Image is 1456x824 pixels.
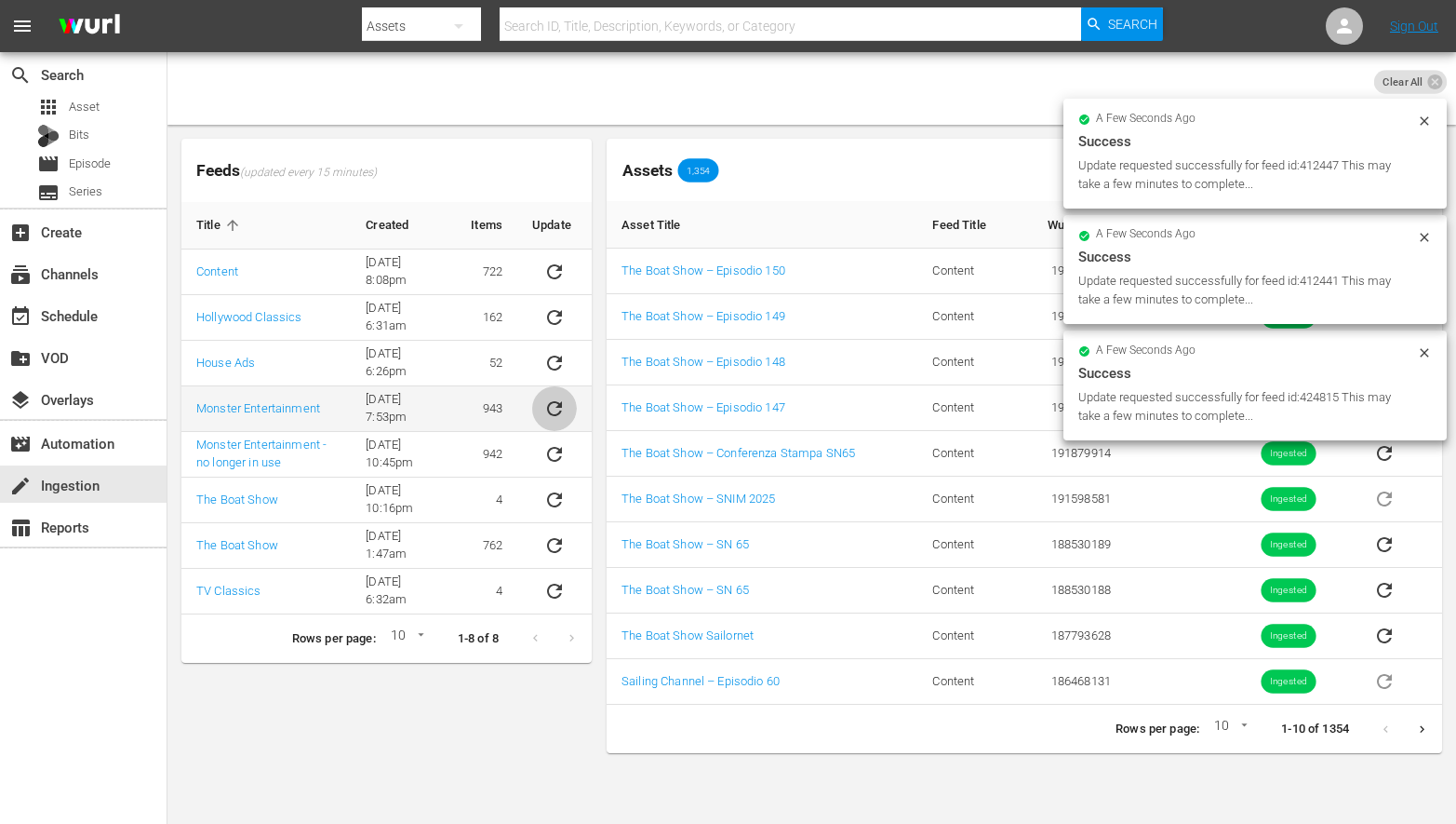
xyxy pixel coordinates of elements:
[607,201,1442,705] table: sticky table
[1262,538,1316,552] span: Ingested
[1016,659,1126,705] td: 186468131
[517,202,592,250] th: Update
[11,15,33,37] span: menu
[9,517,32,539] span: Reports
[621,628,754,642] a: The Boat Show Sailornet
[456,295,517,341] td: 162
[1078,388,1412,426] div: Update requested successfully for feed id:424815 This may take a few minutes to complete...
[456,250,517,295] td: 722
[196,438,327,469] a: Monster Entertainment - no longer in use
[456,569,517,615] td: 4
[9,263,32,286] span: Channels
[196,264,238,278] a: Content
[1374,70,1432,94] span: Clear All
[621,216,705,233] span: Asset Title
[917,340,1016,385] td: Content
[181,202,592,615] table: sticky table
[1281,721,1349,738] p: 1-10 of 1354
[1262,447,1316,461] span: Ingested
[917,294,1016,340] td: Content
[621,309,785,323] a: The Boat Show – Episodio 149
[9,64,32,87] span: Search
[196,217,245,234] span: Title
[69,182,102,201] span: Series
[69,126,89,144] span: Bits
[383,625,428,653] div: 10
[351,386,456,432] td: [DATE] 7:53pm
[917,201,1016,249] th: Feed Title
[351,432,456,478] td: [DATE] 10:45pm
[917,568,1016,614] td: Content
[621,263,785,277] a: The Boat Show – Episodio 150
[1016,294,1126,340] td: 193695593
[9,305,32,328] span: Schedule
[917,249,1016,294] td: Content
[917,659,1016,705] td: Content
[621,674,780,688] a: Sailing Channel – Episodio 60
[9,433,32,455] span: Automation
[351,478,456,523] td: [DATE] 10:16pm
[181,155,592,186] span: Feeds
[1078,246,1432,268] div: Success
[9,347,32,370] span: VOD
[1016,340,1126,385] td: 193695592
[196,493,278,507] a: The Boat Show
[621,583,749,597] a: The Boat Show – SN 65
[37,125,60,147] div: Bits
[621,492,775,506] a: The Boat Show – SNIM 2025
[1115,721,1199,738] p: Rows per page:
[621,400,785,414] a: The Boat Show – Episodio 147
[351,295,456,341] td: [DATE] 6:31am
[69,155,111,173] span: Episode
[351,569,456,615] td: [DATE] 6:32am
[37,96,60,118] span: Asset
[917,431,1016,477] td: Content
[678,165,719,176] span: 1,354
[37,153,60,175] span: Episode
[196,538,278,552] a: The Boat Show
[1078,156,1412,194] div: Update requested successfully for feed id:412447 This may take a few minutes to complete...
[456,341,517,386] td: 52
[917,385,1016,431] td: Content
[1262,584,1316,598] span: Ingested
[292,630,376,648] p: Rows per page:
[1078,130,1432,153] div: Success
[1096,344,1196,358] span: a few seconds ago
[1108,7,1157,41] span: Search
[1016,614,1126,659] td: 187793628
[1016,522,1126,568] td: 188530189
[622,161,673,180] span: Assets
[351,523,456,569] td: [DATE] 1:47am
[1096,227,1196,242] span: a few seconds ago
[1262,629,1316,643] span: Ingested
[196,356,255,370] a: House Ads
[1016,385,1126,431] td: 193695591
[917,477,1016,522] td: Content
[1081,7,1163,41] button: Search
[351,341,456,386] td: [DATE] 6:26pm
[1362,673,1407,687] span: Asset is in future lineups. Remove all episodes that contain this asset before redelivering
[621,355,785,369] a: The Boat Show – Episodio 148
[37,182,60,204] span: Series
[917,522,1016,568] td: Content
[621,446,855,460] a: The Boat Show – Conferenza Stampa SN65
[456,202,517,250] th: Items
[351,250,456,295] td: [DATE] 8:08pm
[1362,491,1407,505] span: Asset is in future lineups. Remove all episodes that contain this asset before redelivering
[1016,477,1126,522] td: 191598581
[9,222,32,244] span: Create
[1048,216,1111,233] span: Wurl ID
[1016,568,1126,614] td: 188530188
[1016,249,1126,294] td: 193695594
[69,98,100,116] span: Asset
[196,401,320,415] a: Monster Entertainment
[196,310,302,324] a: Hollywood Classics
[9,475,32,497] span: Ingestion
[1404,711,1440,748] button: Next page
[1096,112,1196,127] span: a few seconds ago
[1262,675,1316,689] span: Ingested
[1078,272,1412,309] div: Update requested successfully for feed id:412441 This may take a few minutes to complete...
[1390,19,1438,34] a: Sign Out
[458,630,499,648] p: 1-8 of 8
[621,537,749,551] a: The Boat Show – SN 65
